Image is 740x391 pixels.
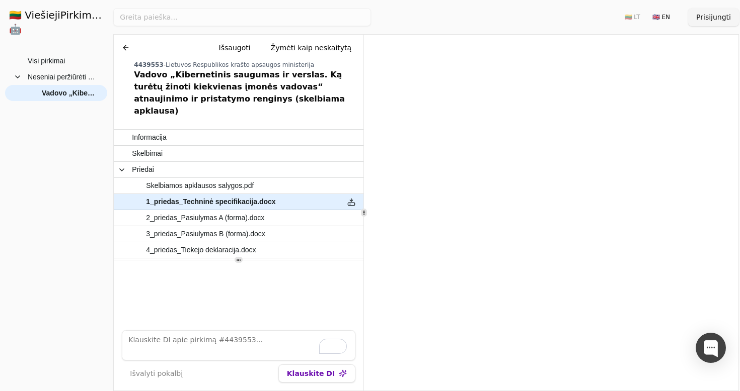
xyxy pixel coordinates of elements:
button: Išsaugoti [211,39,259,57]
span: 1_priedas_Techninė specifikacija.docx [146,194,275,209]
strong: .AI [101,9,116,21]
span: Priedai [132,162,154,177]
span: Informacija [132,130,166,145]
button: Klauskite DI [278,364,355,382]
span: 3_priedas_Pasiulymas B (forma).docx [146,227,265,241]
input: Greita paieška... [113,8,371,26]
div: - [134,61,359,69]
span: 2_priedas_Pasiulymas A (forma).docx [146,211,264,225]
button: Prisijungti [688,8,739,26]
span: Vadovo „Kibernetinis saugumas ir verslas. Ką turėtų žinoti kiekvienas įmonės vadovas“ atnaujinimo... [42,85,97,101]
span: 4_priedas_Tiekejo deklaracija.docx [146,243,256,257]
iframe: To enrich screen reader interactions, please activate Accessibility in Grammarly extension settings [364,35,738,390]
button: Žymėti kaip neskaitytą [263,39,360,57]
span: Skelbiamos apklausos salygos.pdf [146,178,254,193]
div: Vadovo „Kibernetinis saugumas ir verslas. Ką turėtų žinoti kiekvienas įmonės vadovas“ atnaujinimo... [134,69,359,117]
button: 🇬🇧 EN [646,9,676,25]
span: Lietuvos Respublikos krašto apsaugos ministerija [166,61,314,68]
span: Visi pirkimai [28,53,65,68]
span: Neseniai peržiūrėti pirkimai [28,69,97,84]
span: 4439553 [134,61,163,68]
span: Skelbimai [132,146,163,161]
textarea: To enrich screen reader interactions, please activate Accessibility in Grammarly extension settings [122,330,355,360]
